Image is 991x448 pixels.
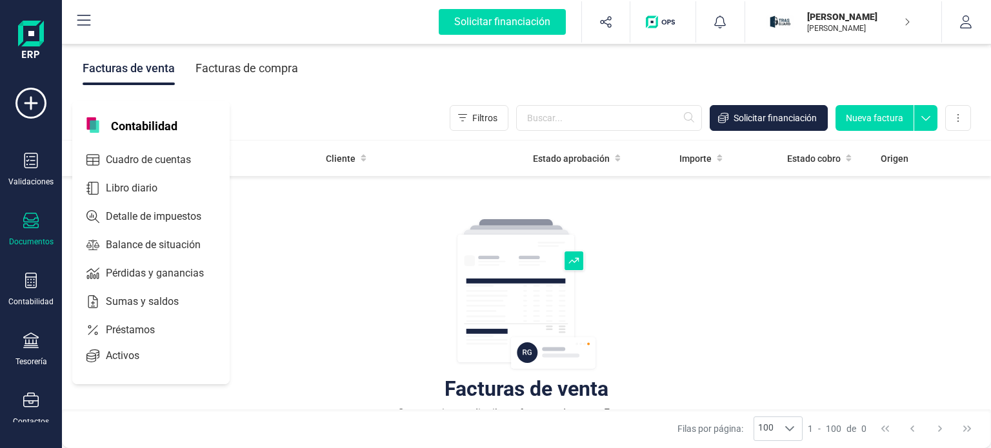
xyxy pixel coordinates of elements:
[846,422,856,435] span: de
[101,348,163,364] span: Activos
[101,322,178,338] span: Préstamos
[836,105,914,131] button: Nueva factura
[807,10,910,23] p: [PERSON_NAME]
[101,266,227,281] span: Pérdidas y ganancias
[646,15,680,28] img: Logo de OPS
[766,8,794,36] img: AL
[195,52,298,85] div: Facturas de compra
[677,416,803,441] div: Filas por página:
[8,177,54,187] div: Validaciones
[101,180,181,196] span: Libro diario
[83,52,175,85] div: Facturas de venta
[881,152,908,165] span: Origen
[450,105,508,131] button: Filtros
[710,105,828,131] button: Solicitar financiación
[103,117,185,133] span: Contabilidad
[445,382,608,395] div: Facturas de venta
[787,152,841,165] span: Estado cobro
[679,152,712,165] span: Importe
[9,237,54,247] div: Documentos
[455,217,597,372] img: img-empty-table.svg
[734,112,817,124] span: Solicitar financiación
[516,105,702,131] input: Buscar...
[761,1,926,43] button: AL[PERSON_NAME][PERSON_NAME]
[101,237,224,253] span: Balance de situación
[13,416,49,427] div: Contactos
[638,1,688,43] button: Logo de OPS
[8,297,54,307] div: Contabilidad
[900,416,925,441] button: Previous Page
[15,356,47,367] div: Tesorería
[472,112,497,124] span: Filtros
[955,416,979,441] button: Last Page
[101,294,202,309] span: Sumas y saldos
[861,422,866,435] span: 0
[873,416,897,441] button: First Page
[326,152,355,165] span: Cliente
[808,422,813,435] span: 1
[439,9,566,35] div: Solicitar financiación
[533,152,610,165] span: Estado aprobación
[18,21,44,62] img: Logo Finanedi
[101,209,225,224] span: Detalle de impuestos
[101,152,214,168] span: Cuadro de cuentas
[826,422,841,435] span: 100
[808,422,866,435] div: -
[754,417,777,440] span: 100
[397,405,656,436] div: Crea, gestiona y distribuye facturas de venta. Encuentra lo que necesitas usando filtros y segmen...
[928,416,952,441] button: Next Page
[423,1,581,43] button: Solicitar financiación
[807,23,910,34] p: [PERSON_NAME]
